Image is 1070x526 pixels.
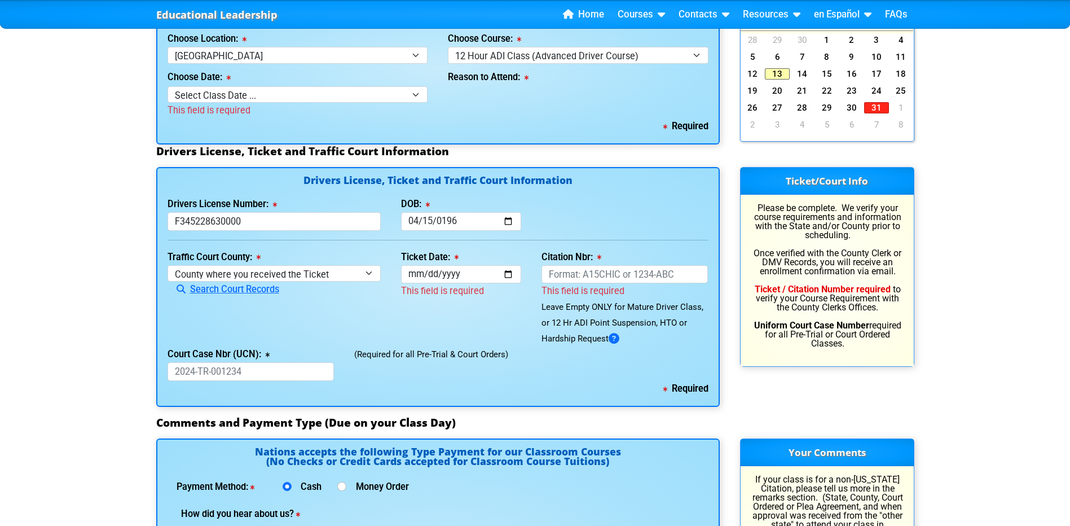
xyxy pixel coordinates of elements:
[814,102,839,113] a: 29
[765,85,790,97] a: 20
[814,68,839,80] a: 15
[814,85,839,97] a: 22
[790,85,814,97] a: 21
[790,119,814,130] a: 4
[864,102,889,113] a: 31
[541,253,601,262] label: Citation Nbr:
[741,119,765,130] a: 2
[741,102,765,113] a: 26
[864,51,889,63] a: 10
[168,200,277,209] label: Drivers License Number:
[663,383,708,394] b: Required
[448,34,521,43] label: Choose Course:
[864,85,889,97] a: 24
[765,102,790,113] a: 27
[814,51,839,63] a: 8
[889,68,914,80] a: 18
[741,34,765,46] a: 28
[156,6,278,24] a: Educational Leadership
[674,6,734,23] a: Contacts
[401,212,521,231] input: mm/dd/yyyy
[541,299,708,347] div: Leave Empty ONLY for Mature Driver Class, or 12 Hr ADI Point Suspension, HTO or Hardship Request
[296,483,326,492] label: Cash
[765,119,790,130] a: 3
[889,51,914,63] a: 11
[401,253,459,262] label: Ticket Date:
[814,34,839,46] a: 1
[839,51,864,63] a: 9
[889,85,914,97] a: 25
[168,212,381,231] input: License or Florida ID Card Nbr
[790,34,814,46] a: 30
[738,6,805,23] a: Resources
[168,447,708,471] h4: Nations accepts the following Type Payment for our Classroom Courses (No Checks or Credit Cards a...
[663,121,708,131] b: Required
[401,283,521,299] div: This field is required
[541,283,708,299] div: This field is required
[156,144,914,158] h3: Drivers License, Ticket and Traffic Court Information
[156,416,914,429] h3: Comments and Payment Type (Due on your Class Day)
[765,68,790,80] a: 13
[168,103,428,119] div: This field is required
[864,34,889,46] a: 3
[558,6,609,23] a: Home
[401,265,521,284] input: mm/dd/yyyy
[880,6,912,23] a: FAQs
[839,85,864,97] a: 23
[751,204,904,348] p: Please be complete. We verify your course requirements and information with the State and/or Coun...
[889,119,914,130] a: 8
[177,483,267,492] label: Payment Method:
[790,102,814,113] a: 28
[741,51,765,63] a: 5
[864,68,889,80] a: 17
[401,200,430,209] label: DOB:
[448,73,529,82] label: Reason to Attend:
[839,34,864,46] a: 2
[741,168,914,195] h3: Ticket/Court Info
[168,350,270,359] label: Court Case Nbr (UCN):
[809,6,876,23] a: en Español
[181,510,357,519] label: How did you hear about us?
[344,347,718,381] div: (Required for all Pre-Trial & Court Orders)
[790,68,814,80] a: 14
[814,119,839,130] a: 5
[889,102,914,113] a: 1
[754,320,869,331] b: Uniform Court Case Number
[765,34,790,46] a: 29
[351,483,409,492] label: Money Order
[839,68,864,80] a: 16
[889,34,914,46] a: 4
[613,6,670,23] a: Courses
[839,102,864,113] a: 30
[168,176,708,187] h4: Drivers License, Ticket and Traffic Court Information
[741,85,765,97] a: 19
[168,73,231,82] label: Choose Date:
[168,253,261,262] label: Traffic Court County:
[741,439,914,466] h3: Your Comments
[168,284,279,295] a: Search Court Records
[839,119,864,130] a: 6
[864,119,889,130] a: 7
[765,51,790,63] a: 6
[541,265,708,284] input: Format: A15CHIC or 1234-ABC
[755,284,891,295] b: Ticket / Citation Number required
[168,34,246,43] label: Choose Location:
[168,362,334,381] input: 2024-TR-001234
[790,51,814,63] a: 7
[741,68,765,80] a: 12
